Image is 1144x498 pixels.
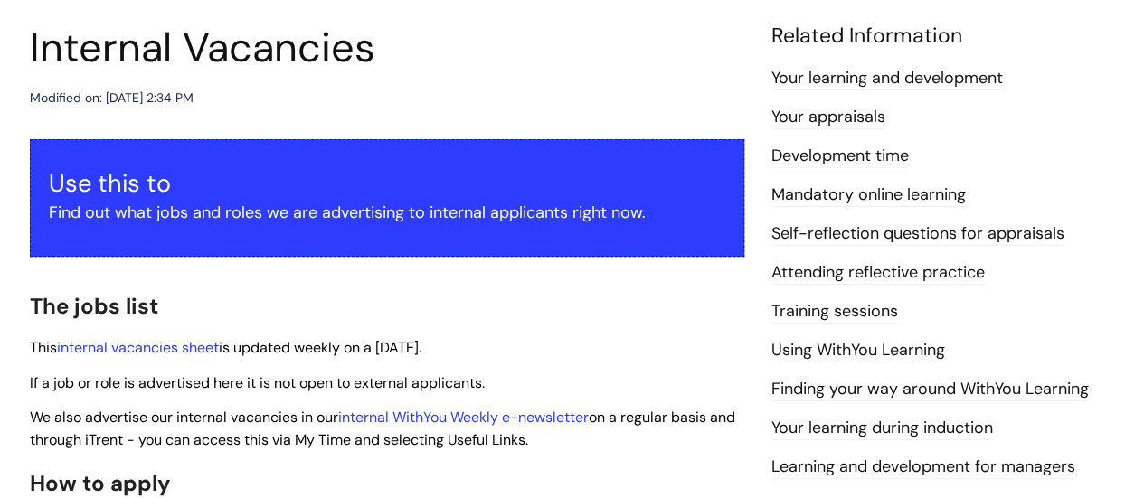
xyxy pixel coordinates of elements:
[771,183,966,207] a: Mandatory online learning
[771,222,1064,246] a: Self-reflection questions for appraisals
[30,373,485,392] span: If a job or role is advertised here it is not open to external applicants.
[771,145,909,168] a: Development time
[771,261,985,285] a: Attending reflective practice
[30,87,194,109] div: Modified on: [DATE] 2:34 PM
[30,469,171,497] span: How to apply
[771,339,945,362] a: Using WithYou Learning
[30,338,421,357] span: This is updated weekly on a [DATE].
[30,292,158,320] span: The jobs list
[771,417,993,440] a: Your learning during induction
[57,338,219,357] a: internal vacancies sheet
[30,23,744,72] h1: Internal Vacancies
[771,456,1075,479] a: Learning and development for managers
[49,198,725,227] p: Find out what jobs and roles we are advertising to internal applicants right now.
[771,106,885,129] a: Your appraisals
[30,408,735,449] span: We also advertise our internal vacancies in our on a regular basis and through iTrent - you can a...
[338,408,589,427] a: internal WithYou Weekly e-newsletter
[49,169,725,198] h3: Use this to
[771,23,1115,49] h4: Related Information
[771,378,1089,401] a: Finding your way around WithYou Learning
[771,300,898,324] a: Training sessions
[771,67,1003,90] a: Your learning and development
